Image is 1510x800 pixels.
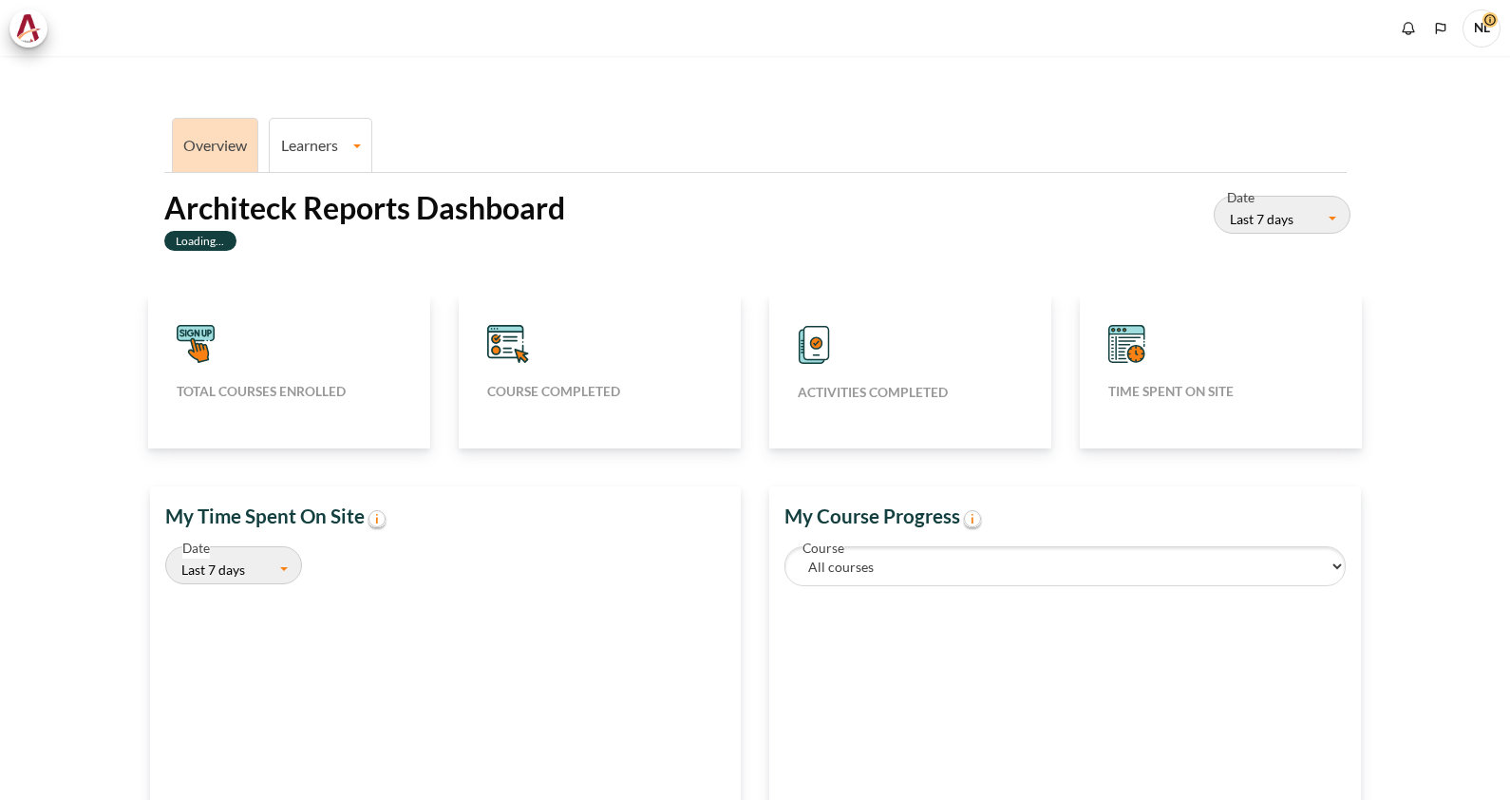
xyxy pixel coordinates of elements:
[177,383,402,400] h5: Total courses enrolled
[1426,14,1455,43] button: Languages
[270,136,371,154] a: Learners
[1463,10,1501,48] a: User menu
[798,384,1023,401] h5: Activities completed
[1108,383,1333,400] h5: Time Spent On Site
[15,14,42,43] img: Architeck
[1394,14,1423,43] div: Show notification window with no new notifications
[182,539,210,559] label: Date
[9,10,57,48] a: Architeck Architeck
[802,539,844,559] label: Course
[1227,188,1255,208] label: Date
[784,505,983,527] strong: My Course Progress
[164,231,237,251] label: Loading...
[183,136,247,154] a: Overview
[164,188,565,228] h2: Architeck Reports Dashboard
[487,383,712,400] h5: Course completed
[1463,10,1501,48] span: NL
[1214,196,1350,234] button: Last 7 days
[165,505,387,527] strong: My Time Spent On Site
[165,546,302,584] button: Last 7 days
